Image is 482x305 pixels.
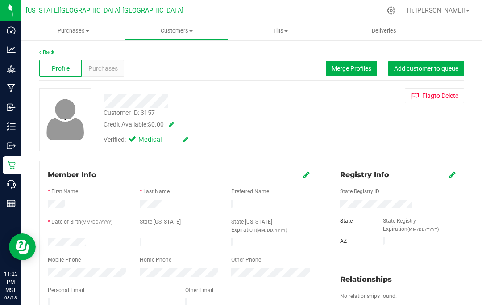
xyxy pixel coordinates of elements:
[383,217,456,233] label: State Registry Expiration
[4,294,17,301] p: 08/18
[340,275,392,284] span: Relationships
[51,218,112,226] label: Date of Birth
[333,237,376,245] div: AZ
[48,286,84,294] label: Personal Email
[332,21,436,40] a: Deliveries
[7,180,16,189] inline-svg: Call Center
[140,256,171,264] label: Home Phone
[140,218,181,226] label: State [US_STATE]
[229,21,332,40] a: Tills
[231,187,269,195] label: Preferred Name
[7,84,16,93] inline-svg: Manufacturing
[125,21,229,40] a: Customers
[256,228,287,233] span: (MM/DD/YYYY)
[360,27,408,35] span: Deliveries
[7,26,16,35] inline-svg: Dashboard
[7,161,16,169] inline-svg: Retail
[4,270,17,294] p: 11:23 PM MST
[407,227,439,232] span: (MM/DD/YYYY)
[185,286,213,294] label: Other Email
[26,7,183,14] span: [US_STATE][GEOGRAPHIC_DATA] [GEOGRAPHIC_DATA]
[7,122,16,131] inline-svg: Inventory
[388,61,464,76] button: Add customer to queue
[340,187,379,195] label: State Registry ID
[7,103,16,112] inline-svg: Inbound
[340,292,397,300] label: No relationships found.
[7,45,16,54] inline-svg: Analytics
[231,256,261,264] label: Other Phone
[229,27,332,35] span: Tills
[125,27,228,35] span: Customers
[42,97,89,143] img: user-icon.png
[48,170,96,179] span: Member Info
[9,233,36,260] iframe: Resource center
[51,187,78,195] label: First Name
[21,21,125,40] a: Purchases
[48,256,81,264] label: Mobile Phone
[231,218,310,234] label: State [US_STATE] Expiration
[7,64,16,73] inline-svg: Grow
[21,27,125,35] span: Purchases
[81,220,112,225] span: (MM/DD/YYYY)
[104,120,309,129] div: Credit Available:
[143,187,170,195] label: Last Name
[39,49,54,55] a: Back
[7,141,16,150] inline-svg: Outbound
[386,6,397,15] div: Manage settings
[340,170,389,179] span: Registry Info
[52,64,70,73] span: Profile
[394,65,458,72] span: Add customer to queue
[138,135,174,145] span: Medical
[104,135,188,145] div: Verified:
[88,64,118,73] span: Purchases
[333,217,376,225] div: State
[148,121,164,128] span: $0.00
[407,7,465,14] span: Hi, [PERSON_NAME]!
[326,61,377,76] button: Merge Profiles
[7,199,16,208] inline-svg: Reports
[104,108,155,118] div: Customer ID: 3157
[405,88,464,103] button: Flagto Delete
[332,65,371,72] span: Merge Profiles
